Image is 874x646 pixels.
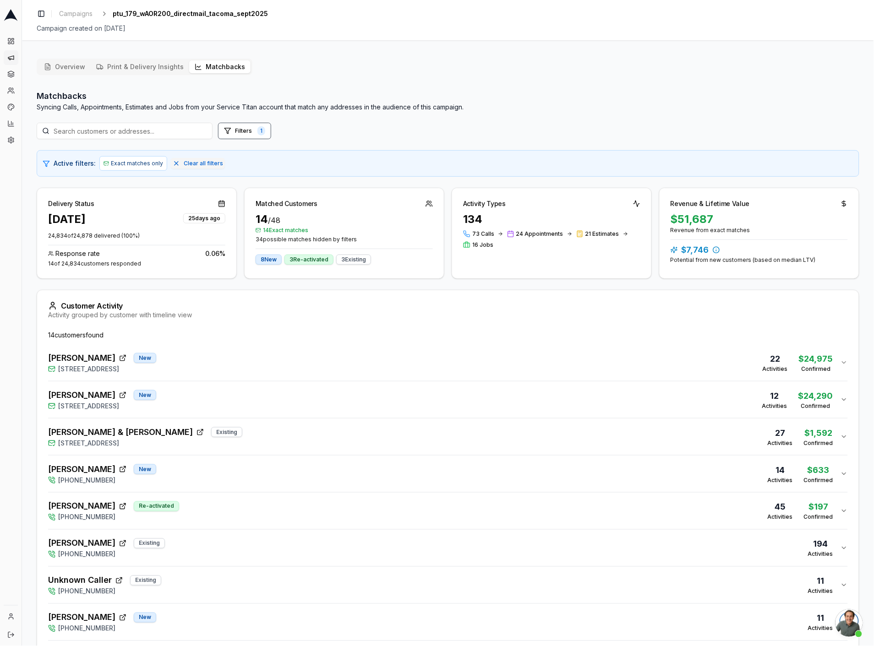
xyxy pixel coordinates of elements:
[48,352,115,364] span: [PERSON_NAME]
[58,364,119,374] span: [STREET_ADDRESS]
[257,126,265,136] span: 1
[768,501,793,514] div: 45
[37,103,464,112] p: Syncing Calls, Appointments, Estimates and Jobs from your Service Titan account that match any ad...
[37,90,464,103] h2: Matchbacks
[58,476,115,485] span: [PHONE_NUMBER]
[4,628,18,642] button: Log out
[55,249,100,258] span: Response rate
[256,212,433,227] div: 14
[768,427,793,440] div: 27
[38,60,91,73] button: Overview
[804,514,833,521] div: Confirmed
[48,301,848,310] div: Customer Activity
[48,426,193,439] span: [PERSON_NAME] & [PERSON_NAME]
[256,199,317,208] div: Matched Customers
[798,402,833,410] div: Confirmed
[798,390,833,402] div: $24,290
[134,538,165,548] div: Existing
[804,427,833,440] div: $1,592
[804,440,833,447] div: Confirmed
[111,160,163,167] span: Exact matches only
[808,625,833,632] div: Activities
[58,513,115,522] span: [PHONE_NUMBER]
[762,390,787,402] div: 12
[768,440,793,447] div: Activities
[48,530,848,566] button: [PERSON_NAME]Existing[PHONE_NUMBER]194Activities
[171,158,225,169] button: Clear all filters
[55,7,96,20] a: Campaigns
[48,418,848,455] button: [PERSON_NAME] & [PERSON_NAME]Existing[STREET_ADDRESS]27Activities$1,592Confirmed
[804,501,833,514] div: $197
[130,575,161,586] div: Existing
[799,365,833,373] div: Confirmed
[48,381,848,418] button: [PERSON_NAME]New[STREET_ADDRESS]12Activities$24,290Confirmed
[48,537,115,550] span: [PERSON_NAME]
[763,353,788,365] div: 22
[48,344,848,381] button: [PERSON_NAME]New[STREET_ADDRESS]22Activities$24,975Confirmed
[211,427,242,437] div: Existing
[799,353,833,365] div: $24,975
[183,212,225,223] button: 25days ago
[48,611,115,624] span: [PERSON_NAME]
[804,477,833,484] div: Confirmed
[516,230,563,238] span: 24 Appointments
[48,389,115,402] span: [PERSON_NAME]
[808,538,833,551] div: 194
[463,212,640,227] div: 134
[671,212,848,227] div: $51,687
[134,501,179,511] div: Re-activated
[671,227,848,234] div: Revenue from exact matches
[463,199,506,208] div: Activity Types
[762,402,787,410] div: Activities
[58,550,115,559] span: [PHONE_NUMBER]
[55,7,268,20] nav: breadcrumb
[134,390,156,400] div: New
[134,613,156,623] div: New
[268,216,280,225] span: / 48
[48,567,848,603] button: Unknown CallerExisting[PHONE_NUMBER]11Activities
[808,612,833,625] div: 11
[671,199,750,208] div: Revenue & Lifetime Value
[768,514,793,521] div: Activities
[808,588,833,595] div: Activities
[58,402,119,411] span: [STREET_ADDRESS]
[585,230,619,238] span: 21 Estimates
[472,230,494,238] span: 73 Calls
[58,587,115,596] span: [PHONE_NUMBER]
[58,624,115,633] span: [PHONE_NUMBER]
[37,24,859,33] div: Campaign created on [DATE]
[808,575,833,588] div: 11
[48,212,86,227] div: [DATE]
[48,199,94,208] div: Delivery Status
[472,241,493,249] span: 16 Jobs
[48,463,115,476] span: [PERSON_NAME]
[48,493,848,529] button: [PERSON_NAME]Re-activated[PHONE_NUMBER]45Activities$197Confirmed
[59,9,93,18] span: Campaigns
[91,60,189,73] button: Print & Delivery Insights
[48,331,848,340] div: 14 customer s found
[836,609,863,637] div: Open chat
[205,249,225,258] span: 0.06 %
[768,477,793,484] div: Activities
[37,123,213,139] input: Search customers or addresses...
[218,123,271,139] button: Open filters (1 active)
[48,310,848,320] div: Activity grouped by customer with timeline view
[256,227,433,234] span: 14 Exact matches
[768,464,793,477] div: 14
[48,500,115,513] span: [PERSON_NAME]
[184,160,223,167] span: Clear all filters
[48,260,225,267] div: 14 of 24,834 customers responded
[189,60,251,73] button: Matchbacks
[48,456,848,492] button: [PERSON_NAME]New[PHONE_NUMBER]14Activities$633Confirmed
[113,9,268,18] span: ptu_179_wAOR200_directmail_tacoma_sept2025
[48,574,112,587] span: Unknown Caller
[808,551,833,558] div: Activities
[48,604,848,641] button: [PERSON_NAME]New[PHONE_NUMBER]11Activities
[804,464,833,477] div: $633
[671,244,848,256] div: $7,746
[284,255,333,265] div: 3 Re-activated
[256,236,433,243] span: 34 possible matches hidden by filters
[256,255,282,265] div: 8 New
[134,353,156,363] div: New
[763,365,788,373] div: Activities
